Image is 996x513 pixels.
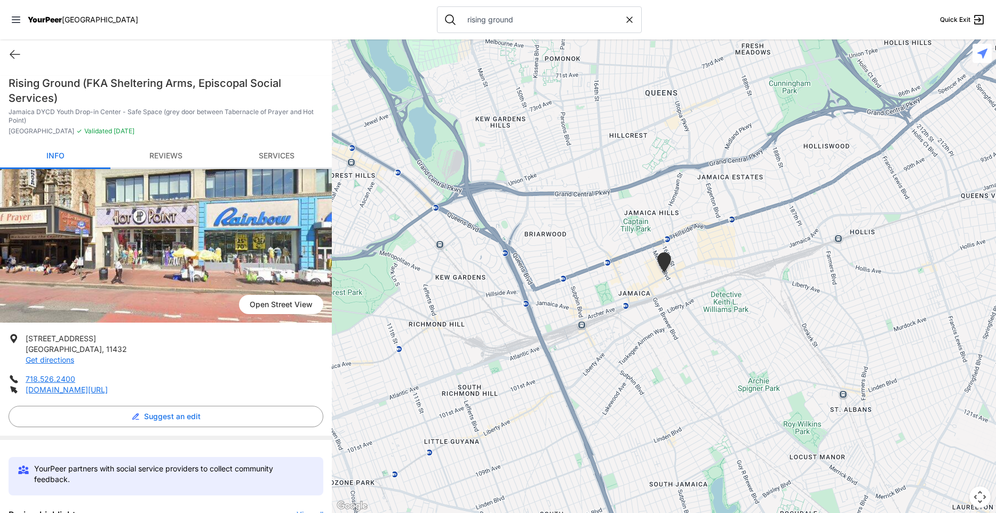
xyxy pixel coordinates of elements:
[26,344,102,354] span: [GEOGRAPHIC_DATA]
[102,344,104,354] span: ,
[26,355,74,364] a: Get directions
[26,374,75,383] a: 718.526.2400
[106,344,127,354] span: 11432
[28,17,138,23] a: YourPeer[GEOGRAPHIC_DATA]
[969,486,991,508] button: Map camera controls
[84,127,112,135] span: Validated
[26,334,96,343] span: [STREET_ADDRESS]
[9,406,323,427] button: Suggest an edit
[9,108,323,125] p: Jamaica DYCD Youth Drop-in Center - Safe Space (grey door between Tabernacle of Prayer and Hot Po...
[9,127,74,135] span: [GEOGRAPHIC_DATA]
[221,144,332,169] a: Services
[112,127,134,135] span: [DATE]
[334,499,370,513] img: Google
[239,295,323,314] span: Open Street View
[28,15,62,24] span: YourPeer
[334,499,370,513] a: Open this area in Google Maps (opens a new window)
[461,14,624,25] input: Search
[655,252,673,276] div: Jamaica DYCD Youth Drop-in Center - Safe Space (grey door between Tabernacle of Prayer and Hot Po...
[76,127,82,135] span: ✓
[144,411,201,422] span: Suggest an edit
[62,15,138,24] span: [GEOGRAPHIC_DATA]
[940,15,970,24] span: Quick Exit
[940,13,985,26] a: Quick Exit
[26,385,108,394] a: [DOMAIN_NAME][URL]
[34,463,302,485] p: YourPeer partners with social service providers to collect community feedback.
[110,144,221,169] a: Reviews
[9,76,323,106] h1: Rising Ground (FKA Sheltering Arms, Episcopal Social Services)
